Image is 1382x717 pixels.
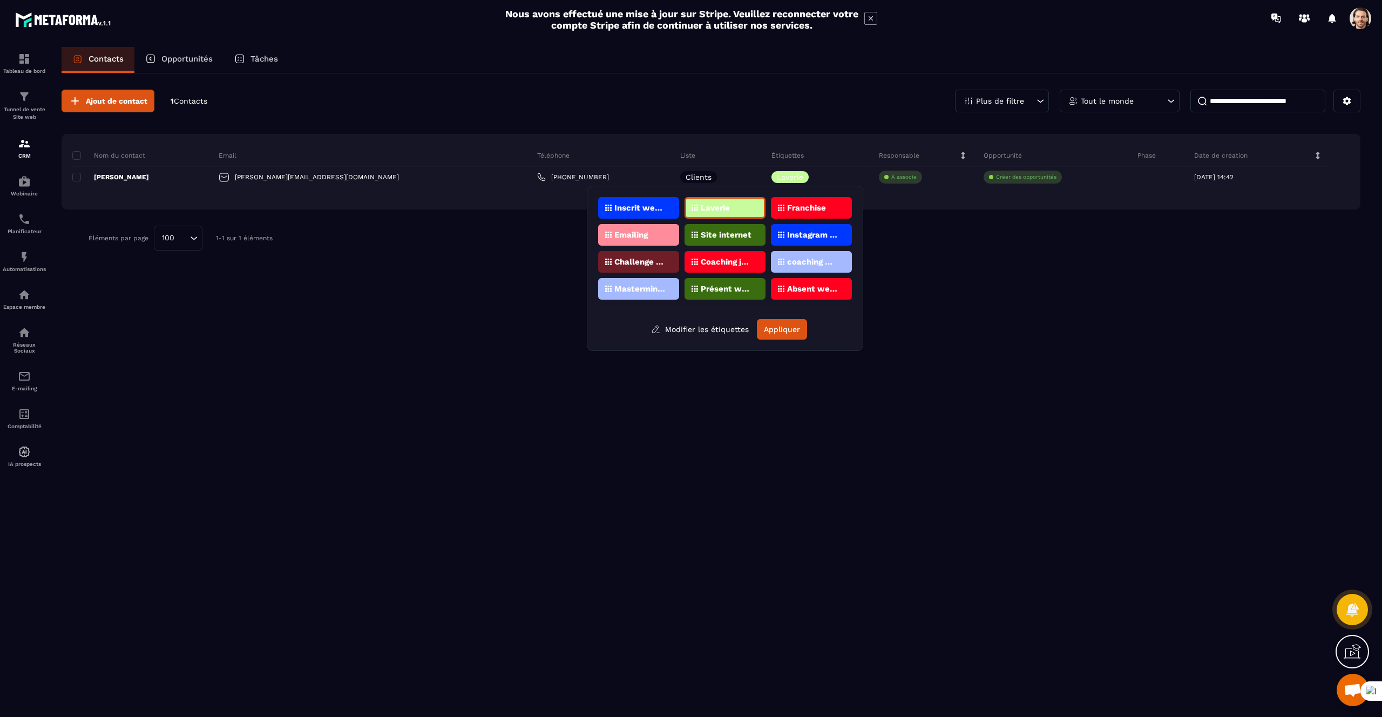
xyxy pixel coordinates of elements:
[18,370,31,383] img: email
[701,204,730,212] p: Laverie
[614,285,667,293] p: Mastermind 2
[686,173,712,181] p: Clients
[976,97,1024,105] p: Plus de filtre
[216,234,273,242] p: 1-1 sur 1 éléments
[537,151,570,160] p: Téléphone
[18,445,31,458] img: automations
[3,266,46,272] p: Automatisations
[3,280,46,318] a: automationsautomationsEspace membre
[1194,173,1234,181] p: [DATE] 14:42
[3,228,46,234] p: Planificateur
[614,204,667,212] p: Inscrit webinaire
[178,232,187,244] input: Search for option
[996,173,1056,181] p: Créer des opportunités
[680,151,695,160] p: Liste
[18,251,31,263] img: automations
[223,47,289,73] a: Tâches
[18,52,31,65] img: formation
[701,231,751,239] p: Site internet
[614,258,667,266] p: Challenge 27/01
[3,342,46,354] p: Réseaux Sociaux
[72,173,149,181] p: [PERSON_NAME]
[62,90,154,112] button: Ajout de contact
[3,129,46,167] a: formationformationCRM
[787,285,839,293] p: Absent webinaire
[3,318,46,362] a: social-networksocial-networkRéseaux Sociaux
[3,461,46,467] p: IA prospects
[777,173,803,181] p: Laverie
[158,232,178,244] span: 100
[3,68,46,74] p: Tableau de bord
[701,285,753,293] p: Présent webinaire
[879,151,919,160] p: Responsable
[18,326,31,339] img: social-network
[86,96,147,106] span: Ajout de contact
[3,44,46,82] a: formationformationTableau de bord
[219,151,236,160] p: Email
[18,90,31,103] img: formation
[18,288,31,301] img: automations
[757,319,807,340] button: Appliquer
[1337,674,1369,706] div: Mở cuộc trò chuyện
[89,234,148,242] p: Éléments par page
[3,205,46,242] a: schedulerschedulerPlanificateur
[171,96,207,106] p: 1
[89,54,124,64] p: Contacts
[771,151,804,160] p: Étiquettes
[614,231,648,239] p: Emailing
[174,97,207,105] span: Contacts
[3,304,46,310] p: Espace membre
[3,191,46,197] p: Webinaire
[250,54,278,64] p: Tâches
[505,8,859,31] h2: Nous avons effectué une mise à jour sur Stripe. Veuillez reconnecter votre compte Stripe afin de ...
[787,258,839,266] p: coaching mardi soir
[154,226,202,251] div: Search for option
[72,151,145,160] p: Nom du contact
[18,175,31,188] img: automations
[3,385,46,391] p: E-mailing
[984,151,1022,160] p: Opportunité
[3,153,46,159] p: CRM
[18,213,31,226] img: scheduler
[643,320,757,339] button: Modifier les étiquettes
[1081,97,1134,105] p: Tout le monde
[18,137,31,150] img: formation
[3,362,46,400] a: emailemailE-mailing
[3,167,46,205] a: automationsautomationsWebinaire
[161,54,213,64] p: Opportunités
[62,47,134,73] a: Contacts
[3,400,46,437] a: accountantaccountantComptabilité
[134,47,223,73] a: Opportunités
[891,173,917,181] p: À associe
[1194,151,1248,160] p: Date de création
[18,408,31,421] img: accountant
[1137,151,1156,160] p: Phase
[3,82,46,129] a: formationformationTunnel de vente Site web
[3,242,46,280] a: automationsautomationsAutomatisations
[3,423,46,429] p: Comptabilité
[15,10,112,29] img: logo
[787,231,839,239] p: Instagram Setting
[537,173,609,181] a: [PHONE_NUMBER]
[701,258,753,266] p: Coaching jeudi 13h
[787,204,826,212] p: Franchise
[3,106,46,121] p: Tunnel de vente Site web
